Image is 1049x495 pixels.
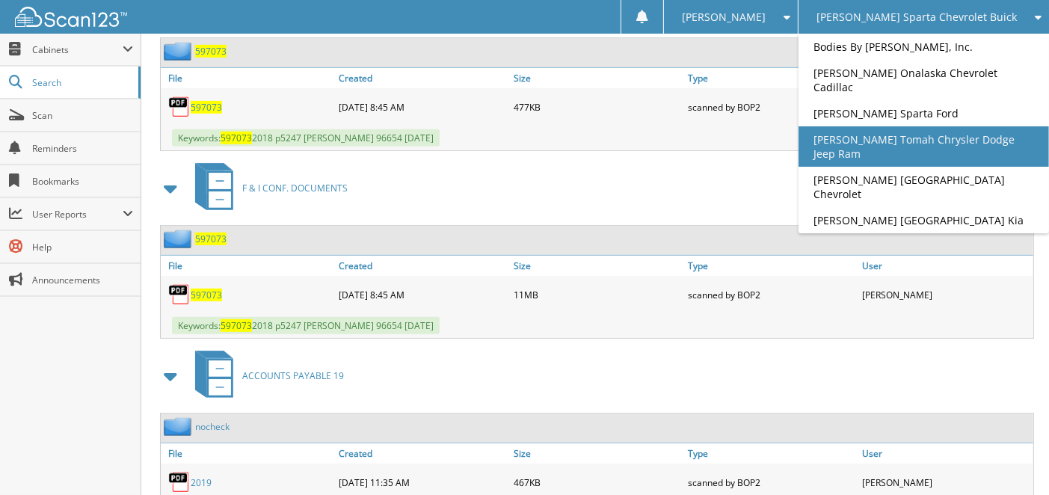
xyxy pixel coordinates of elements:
[684,256,858,276] a: Type
[510,443,684,464] a: Size
[682,13,766,22] span: [PERSON_NAME]
[335,256,509,276] a: Created
[195,45,227,58] a: 597073
[799,100,1049,126] a: [PERSON_NAME] Sparta Ford
[684,92,858,122] div: scanned by BOP2
[168,471,191,494] img: PDF.png
[510,256,684,276] a: Size
[161,68,335,88] a: File
[32,76,131,89] span: Search
[191,476,212,489] a: 2019
[164,230,195,248] img: folder2.png
[242,182,348,194] span: F & I CONF. DOCUMENTS
[161,256,335,276] a: File
[335,68,509,88] a: Created
[32,274,133,286] span: Announcements
[32,109,133,122] span: Scan
[799,126,1049,167] a: [PERSON_NAME] Tomah Chrysler Dodge Jeep Ram
[191,101,222,114] a: 597073
[335,443,509,464] a: Created
[32,175,133,188] span: Bookmarks
[335,92,509,122] div: [DATE] 8:45 AM
[510,92,684,122] div: 477KB
[168,283,191,306] img: PDF.png
[242,369,344,382] span: ACCOUNTS PAYABLE 19
[221,319,252,332] span: 597073
[32,43,123,56] span: Cabinets
[684,280,858,310] div: scanned by BOP2
[195,233,227,245] a: 597073
[172,317,440,334] span: Keywords: 2018 p5247 [PERSON_NAME] 96654 [DATE]
[32,241,133,253] span: Help
[799,60,1049,100] a: [PERSON_NAME] Onalaska Chevrolet Cadillac
[799,34,1049,60] a: Bodies By [PERSON_NAME], Inc.
[684,443,858,464] a: Type
[168,96,191,118] img: PDF.png
[974,423,1049,495] iframe: Chat Widget
[684,68,858,88] a: Type
[799,167,1049,207] a: [PERSON_NAME] [GEOGRAPHIC_DATA] Chevrolet
[335,280,509,310] div: [DATE] 8:45 AM
[816,13,1017,22] span: [PERSON_NAME] Sparta Chevrolet Buick
[164,417,195,436] img: folder2.png
[186,346,344,405] a: ACCOUNTS PAYABLE 19
[221,132,252,144] span: 597073
[186,159,348,218] a: F & I CONF. DOCUMENTS
[32,142,133,155] span: Reminders
[510,68,684,88] a: Size
[510,280,684,310] div: 11MB
[172,129,440,147] span: Keywords: 2018 p5247 [PERSON_NAME] 96654 [DATE]
[859,256,1033,276] a: User
[859,443,1033,464] a: User
[161,443,335,464] a: File
[15,7,127,27] img: scan123-logo-white.svg
[191,289,222,301] a: 597073
[164,42,195,61] img: folder2.png
[859,280,1033,310] div: [PERSON_NAME]
[799,207,1049,233] a: [PERSON_NAME] [GEOGRAPHIC_DATA] Kia
[32,208,123,221] span: User Reports
[195,420,230,433] a: nocheck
